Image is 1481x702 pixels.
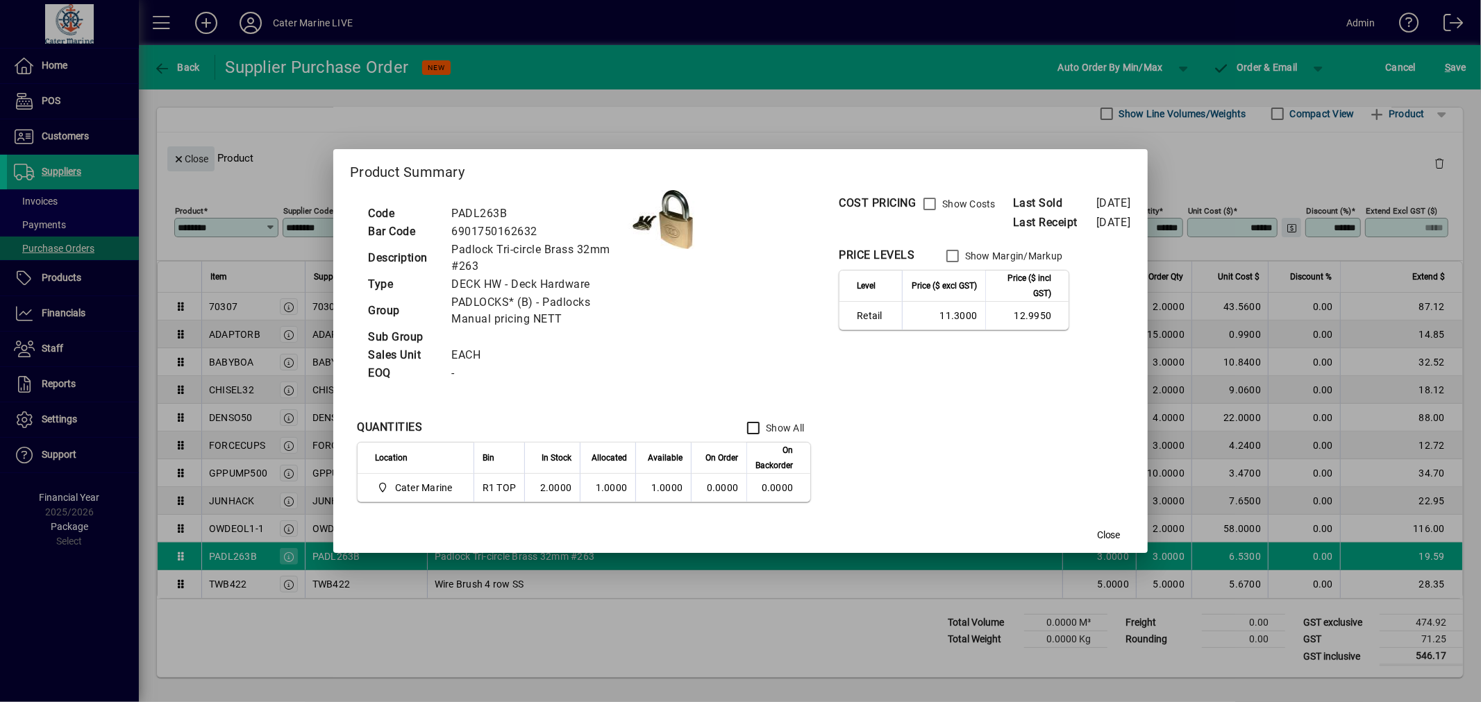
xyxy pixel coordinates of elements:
span: Last Sold [1013,195,1096,212]
span: Bin [483,450,494,465]
span: 0.0000 [707,482,739,493]
span: On Order [705,450,738,465]
div: COST PRICING [839,195,916,212]
td: EOQ [361,364,444,382]
div: PRICE LEVELS [839,247,914,264]
td: Group [361,293,444,328]
td: Type [361,275,444,293]
button: Close [1087,522,1131,547]
td: Sales Unit [361,346,444,364]
td: 11.3000 [902,302,985,329]
span: On Backorder [755,443,793,473]
img: contain [628,190,697,249]
span: Price ($ excl GST) [912,278,977,293]
label: Show Costs [939,197,996,211]
td: EACH [444,346,628,364]
label: Show Margin/Markup [962,249,1063,263]
span: Level [857,278,876,293]
td: 1.0000 [635,474,691,502]
span: Retail [857,309,894,323]
span: Location [375,450,408,465]
div: QUANTITIES [357,419,422,436]
td: Sub Group [361,328,444,346]
span: In Stock [542,450,571,465]
span: Close [1097,528,1121,542]
td: DECK HW - Deck Hardware [444,275,628,293]
span: [DATE] [1096,216,1131,229]
td: Bar Code [361,223,444,241]
td: Padlock Tri-circle Brass 32mm #263 [444,241,628,275]
td: 12.9950 [985,302,1069,329]
td: Description [361,241,444,275]
td: Code [361,205,444,223]
span: Available [648,450,683,465]
td: PADL263B [444,205,628,223]
span: Cater Marine [375,479,458,496]
span: Allocated [592,450,627,465]
td: 0.0000 [746,474,810,502]
span: Price ($ incl GST) [994,271,1051,301]
td: PADLOCKS* (B) - Padlocks Manual pricing NETT [444,293,628,328]
h2: Product Summary [333,149,1148,189]
span: Cater Marine [395,481,453,495]
label: Show All [763,421,804,435]
span: [DATE] [1096,196,1131,209]
td: - [444,364,628,382]
td: R1 TOP [474,474,525,502]
td: 2.0000 [524,474,580,502]
td: 1.0000 [580,474,635,502]
td: 6901750162632 [444,223,628,241]
span: Last Receipt [1013,214,1096,231]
